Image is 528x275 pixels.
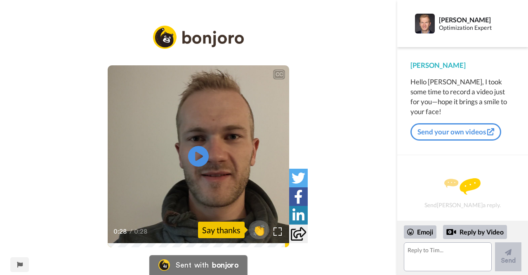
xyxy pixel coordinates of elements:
[410,123,501,141] a: Send your own videos
[495,242,521,271] button: Send
[249,223,269,237] span: 👏
[198,222,245,238] div: Say thanks
[415,14,435,33] img: Profile Image
[274,70,284,79] div: CC
[212,261,238,269] div: bonjoro
[439,24,506,31] div: Optimization Expert
[444,178,481,195] img: message.svg
[249,220,269,239] button: 👏
[153,26,244,49] img: logo_full.png
[410,77,515,117] div: Hello [PERSON_NAME], I took some time to record a video just for you—hope it brings a smile to yo...
[130,227,132,237] span: /
[446,227,456,237] div: Reply by Video
[134,227,148,237] span: 0:28
[443,225,507,239] div: Reply by Video
[404,225,436,239] div: Emoji
[158,259,170,271] img: Bonjoro Logo
[176,261,209,269] div: Sent with
[408,170,517,217] div: Send [PERSON_NAME] a reply.
[410,60,515,70] div: [PERSON_NAME]
[273,227,282,236] img: Full screen
[149,255,247,275] a: Bonjoro LogoSent withbonjoro
[113,227,128,237] span: 0:28
[439,16,506,24] div: [PERSON_NAME]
